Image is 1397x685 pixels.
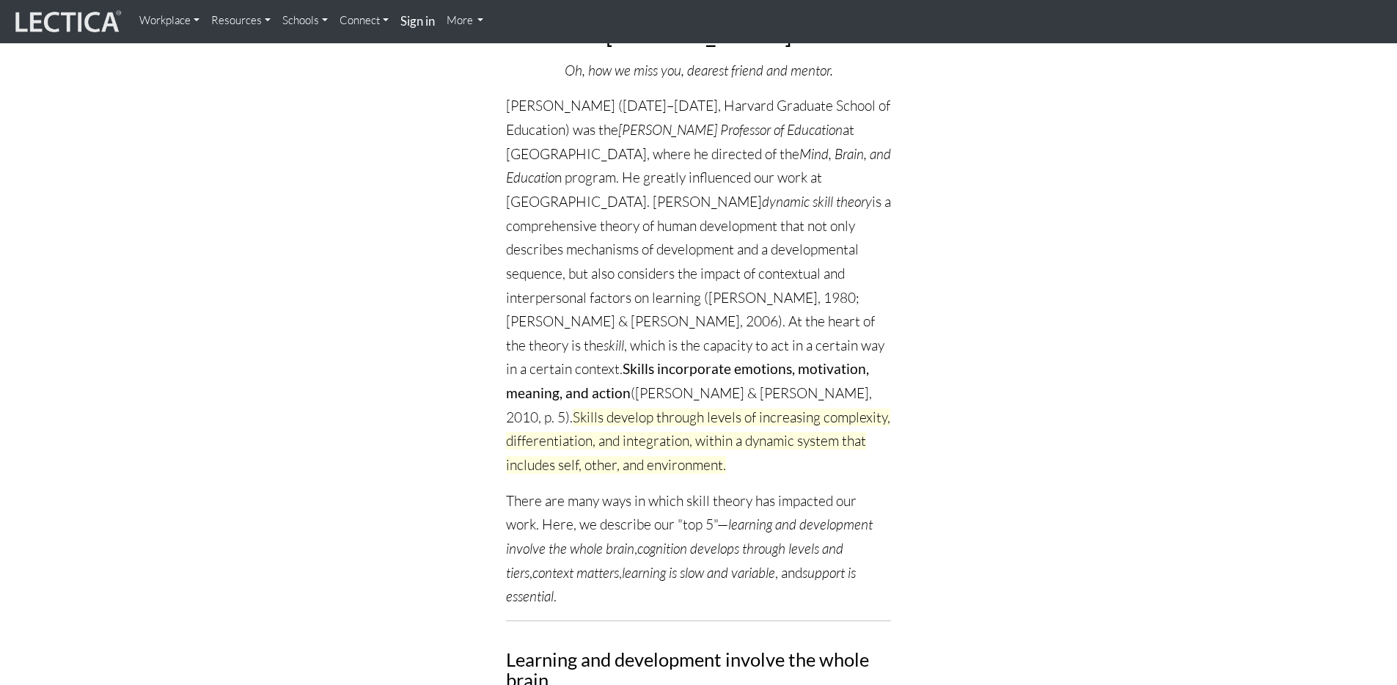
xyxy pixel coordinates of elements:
a: Schools [276,6,334,35]
i: learning is slow and variable [622,564,775,582]
i: Oh, how we miss you, dearest friend and mentor. [565,62,833,79]
img: lecticalive [12,8,122,36]
p: There are many ways in which skill theory has impacted our work. Here, we describe our "top 5"— ,... [506,489,891,609]
i: skill [604,337,624,354]
i: dynamic skill theory [762,193,872,210]
a: Resources [205,6,276,35]
a: Connect [334,6,395,35]
a: More [441,6,490,35]
a: Sign in [395,6,441,37]
a: Workplace [133,6,205,35]
strong: Skills incorporate emotions, motivation, meaning, and action [506,360,869,401]
p: [PERSON_NAME] ([DATE]–[DATE], Harvard Graduate School of Education) was the at [GEOGRAPHIC_DATA],... [506,94,891,477]
i: [PERSON_NAME] Professor of Education [618,121,843,139]
i: context matters [532,564,619,582]
i: learning and development involve the whole brain [506,516,873,557]
i: cognition develops through levels and tiers [506,540,843,582]
strong: Sign in [400,13,435,29]
span: Skills develop through levels of increasing complexity, differentiation, and integration, within ... [506,409,890,474]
